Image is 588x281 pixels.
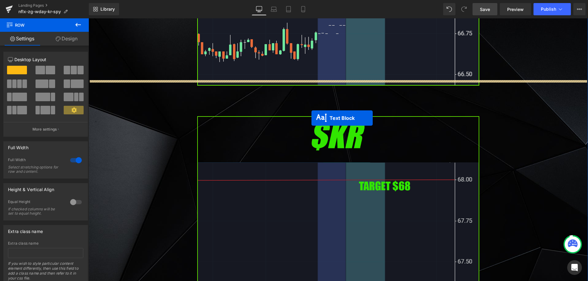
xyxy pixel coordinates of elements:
[500,3,531,15] a: Preview
[100,6,115,12] span: Library
[8,165,63,174] div: Select stretching options for row and content.
[18,3,89,8] a: Landing Pages
[8,183,54,192] div: Height & Vertical Align
[8,199,64,206] div: Equal Height
[443,3,455,15] button: Undo
[573,3,586,15] button: More
[296,3,311,15] a: Mobile
[32,127,57,132] p: More settings
[8,241,83,246] div: Extra class name
[8,207,63,216] div: If checked columns will be set to equal height.
[18,9,61,14] span: nflx-zg-wday-kr-spy
[252,3,266,15] a: Desktop
[89,3,119,15] a: New Library
[44,32,89,46] a: Design
[4,122,88,136] button: More settings
[8,157,64,164] div: Full Width
[507,6,524,13] span: Preview
[567,260,582,275] div: Open Intercom Messenger
[281,3,296,15] a: Tablet
[6,18,67,32] span: Row
[8,142,28,150] div: Full Width
[458,3,470,15] button: Redo
[8,225,43,234] div: Extra class name
[541,7,556,12] span: Publish
[533,3,571,15] button: Publish
[266,3,281,15] a: Laptop
[8,56,83,63] p: Desktop Layout
[480,6,490,13] span: Save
